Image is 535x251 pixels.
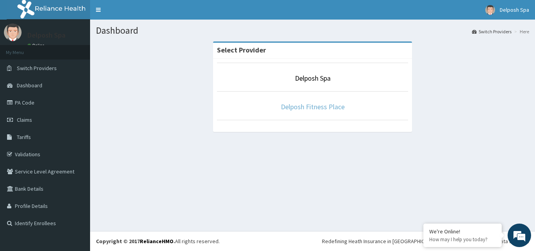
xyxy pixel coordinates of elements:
div: We're Online! [429,228,496,235]
h1: Dashboard [96,25,529,36]
span: Tariffs [17,134,31,141]
span: Delposh Spa [500,6,529,13]
div: Chat with us now [41,44,132,54]
span: We're online! [45,76,108,155]
div: Redefining Heath Insurance in [GEOGRAPHIC_DATA] using Telemedicine and Data Science! [322,237,529,245]
span: Claims [17,116,32,123]
a: Switch Providers [472,28,512,35]
strong: Select Provider [217,45,266,54]
p: Delposh Spa [27,32,65,39]
a: Delposh Fitness Place [281,102,345,111]
div: Minimize live chat window [128,4,147,23]
p: How may I help you today? [429,236,496,243]
img: User Image [4,23,22,41]
strong: Copyright © 2017 . [96,238,175,245]
li: Here [512,28,529,35]
footer: All rights reserved. [90,231,535,251]
img: d_794563401_company_1708531726252_794563401 [14,39,32,59]
span: Switch Providers [17,65,57,72]
a: Online [27,43,46,48]
img: User Image [485,5,495,15]
a: RelianceHMO [140,238,174,245]
textarea: Type your message and hit 'Enter' [4,168,149,195]
span: Dashboard [17,82,42,89]
a: Delposh Spa [295,74,331,83]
